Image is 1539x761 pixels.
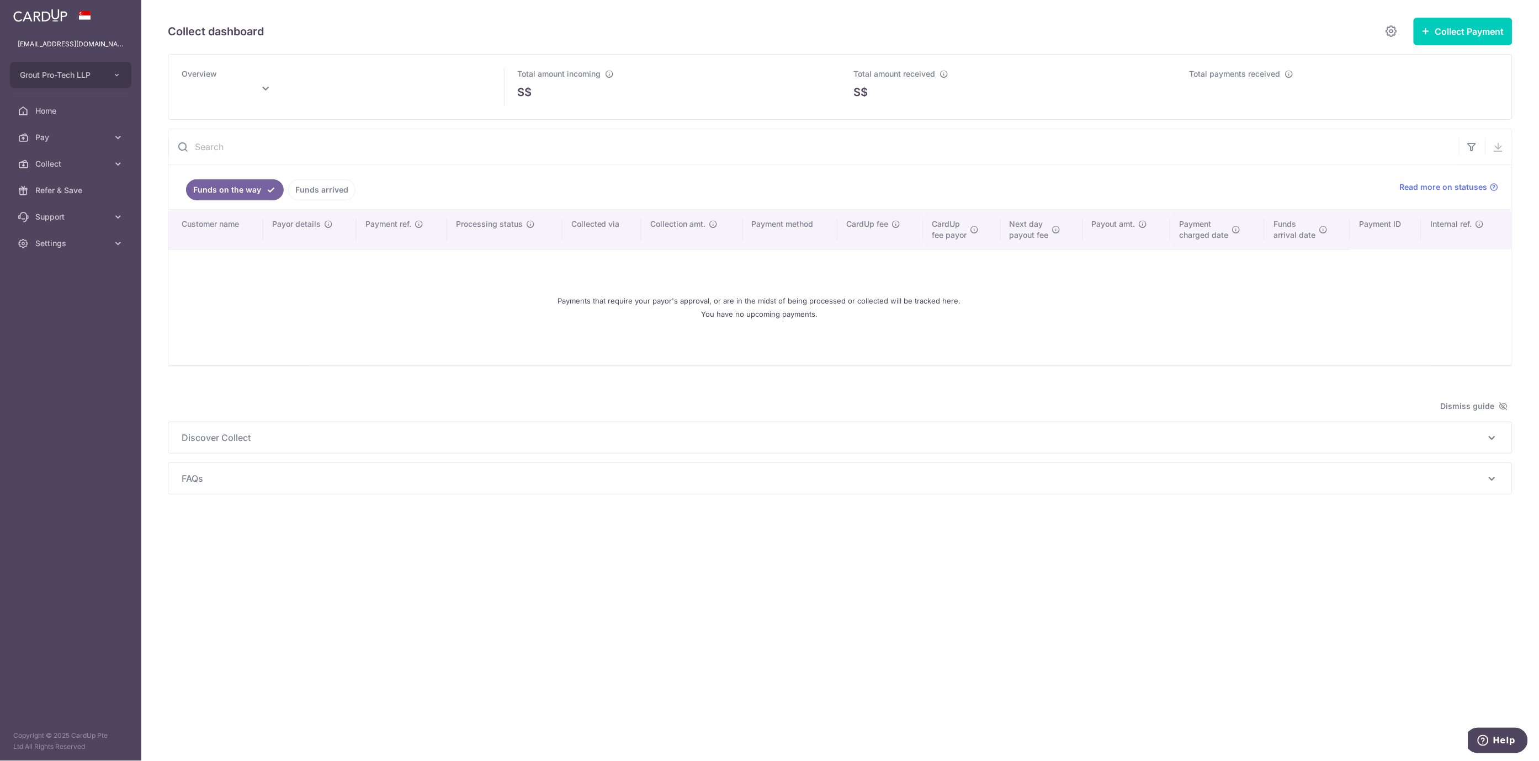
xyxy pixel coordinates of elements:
img: CardUp [13,9,67,22]
span: Support [35,211,108,222]
span: Total amount received [853,69,935,78]
h5: Collect dashboard [168,23,264,40]
a: Read more on statuses [1400,182,1499,193]
span: Collect [35,158,108,169]
span: Total payments received [1190,69,1281,78]
input: Search [168,129,1459,164]
p: Discover Collect [182,431,1499,444]
span: Total amount incoming [518,69,601,78]
span: Internal ref. [1430,219,1472,230]
button: Collect Payment [1414,18,1513,45]
span: CardUp fee [847,219,889,230]
span: Overview [182,69,217,78]
span: Read more on statuses [1400,182,1488,193]
span: Collection amt. [650,219,705,230]
th: Payment ID [1350,210,1421,249]
span: Settings [35,238,108,249]
th: Payment method [743,210,838,249]
span: Home [35,105,108,116]
span: Next day payout fee [1010,219,1049,241]
span: Grout Pro-Tech LLP [20,70,102,81]
th: Collected via [562,210,641,249]
span: Payout amt. [1092,219,1135,230]
span: Help [25,8,47,18]
a: Funds arrived [288,179,355,200]
p: [EMAIL_ADDRESS][DOMAIN_NAME] [18,39,124,50]
iframe: Opens a widget where you can find more information [1468,728,1528,755]
span: Refer & Save [35,185,108,196]
span: FAQs [182,472,1485,485]
span: S$ [853,84,868,100]
span: Discover Collect [182,431,1485,444]
span: Payment ref. [365,219,411,230]
span: Pay [35,132,108,143]
span: Payment charged date [1180,219,1229,241]
span: CardUp fee payor [932,219,967,241]
a: Funds on the way [186,179,284,200]
span: S$ [518,84,532,100]
p: FAQs [182,472,1499,485]
span: Payor details [272,219,321,230]
button: Grout Pro-Tech LLP [10,62,131,88]
span: Processing status [456,219,523,230]
div: Payments that require your payor's approval, or are in the midst of being processed or collected ... [182,259,1337,356]
span: Dismiss guide [1441,400,1508,413]
span: Funds arrival date [1273,219,1315,241]
th: Customer name [168,210,263,249]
